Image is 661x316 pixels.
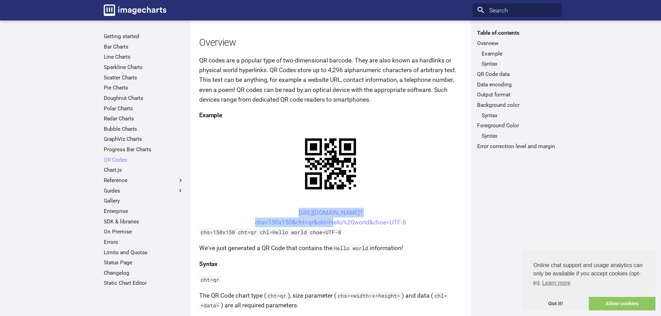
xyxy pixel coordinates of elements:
input: Search [473,3,562,17]
a: allow cookies [589,297,655,311]
p: QR codes are a popular type of two-dimensional barcode. They are also known as hardlinks or physi... [199,55,462,104]
a: QR Code data [477,71,557,78]
a: Example [482,50,557,57]
a: Static Chart Editor [104,280,184,287]
h4: Example [199,110,462,120]
a: GraphViz Charts [104,136,184,143]
a: Limits and Quotas [104,249,184,256]
a: Syntax [482,60,557,67]
h4: Syntax [199,259,462,269]
label: Table of contents [473,29,562,36]
a: Bar Charts [104,43,184,50]
a: Status Page [104,259,184,266]
a: Line Charts [104,53,184,60]
a: Errors [104,239,184,246]
img: logo [104,5,166,16]
code: chs=<width>x<height> [336,292,402,299]
a: SDK & libraries [104,218,184,225]
code: cht=qr [266,292,288,299]
a: Image-Charts documentation [101,1,169,19]
a: Gallery [104,197,184,204]
label: Reference [104,177,184,184]
nav: Table of contents [473,29,562,150]
a: Overview [477,40,557,47]
a: Chart.js [104,166,184,173]
a: Syntax [482,112,557,119]
a: Pie Charts [104,84,184,91]
a: QR Codes [104,156,184,163]
nav: Background color [477,112,557,119]
a: learn more about cookies [541,278,571,288]
a: Foreground Color [477,122,557,129]
a: Progress Bar Charts [104,146,184,153]
label: Guides [104,187,184,194]
a: Changelog [104,270,184,276]
h2: Overview [199,36,462,50]
a: Background color [477,102,557,109]
code: chs=150x150 cht=qr chl=Hello world choe=UTF-8 [199,229,343,236]
code: cht=qr [199,276,221,283]
a: Enterprise [104,208,184,215]
nav: Foreground Color [477,133,557,139]
p: We've just generated a QR Code that contains the information! [199,243,462,253]
a: Output format [477,91,557,98]
a: Data encoding [477,81,557,88]
div: cookieconsent [522,250,655,310]
a: Getting started [104,33,184,40]
a: dismiss cookie message [522,297,589,311]
a: Radar Charts [104,115,184,122]
a: Bubble Charts [104,126,184,133]
a: Syntax [482,133,557,139]
a: Scatter Charts [104,74,184,81]
span: Online chat support and usage analytics can only be available if you accept cookies (opt-in). [533,261,644,288]
a: Polar Charts [104,105,184,112]
nav: Overview [477,50,557,68]
a: Doughnut Charts [104,95,184,102]
img: chart [293,126,368,202]
a: [URL][DOMAIN_NAME]?chs=150x150&cht=qr&chl=Hello%20world&choe=UTF-8 [255,209,406,226]
code: Hello world [332,245,370,251]
a: Error correction level and margin [477,143,557,150]
a: On Premise [104,228,184,235]
p: The QR Code chart type ( ), size parameter ( ) and data ( ) are all required parameters. [199,291,462,310]
a: Sparkline Charts [104,64,184,71]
